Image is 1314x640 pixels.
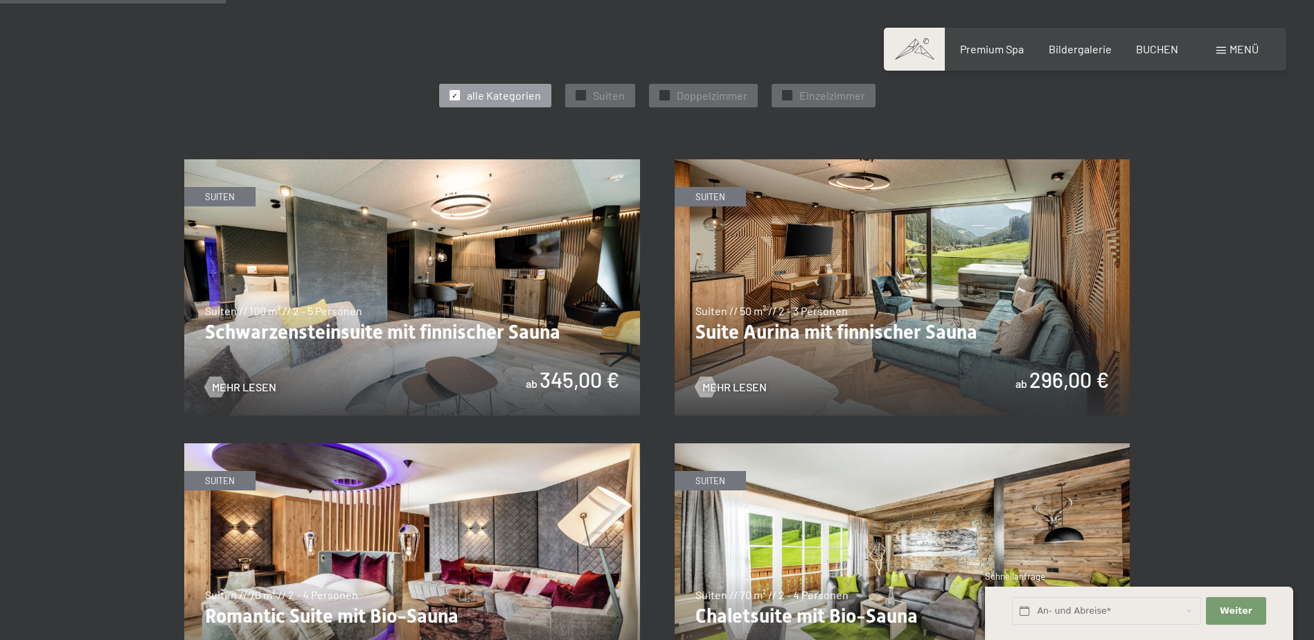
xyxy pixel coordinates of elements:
span: Weiter [1220,605,1252,617]
span: ✓ [662,91,667,100]
a: Romantic Suite mit Bio-Sauna [184,444,640,452]
a: Mehr Lesen [205,380,276,395]
button: Weiter [1206,597,1266,625]
a: Bildergalerie [1049,42,1112,55]
span: ✓ [452,91,457,100]
span: Einzelzimmer [799,88,865,103]
span: Suiten [593,88,625,103]
span: ✓ [784,91,790,100]
img: Suite Aurina mit finnischer Sauna [675,159,1130,416]
a: Schwarzensteinsuite mit finnischer Sauna [184,160,640,168]
span: Doppelzimmer [677,88,747,103]
a: Chaletsuite mit Bio-Sauna [675,444,1130,452]
span: Schnellanfrage [985,571,1045,582]
span: ✓ [578,91,583,100]
a: BUCHEN [1136,42,1178,55]
a: Mehr Lesen [695,380,767,395]
span: alle Kategorien [467,88,541,103]
span: Mehr Lesen [702,380,767,395]
a: Premium Spa [960,42,1024,55]
span: Menü [1229,42,1259,55]
img: Schwarzensteinsuite mit finnischer Sauna [184,159,640,416]
span: Mehr Lesen [212,380,276,395]
a: Suite Aurina mit finnischer Sauna [675,160,1130,168]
